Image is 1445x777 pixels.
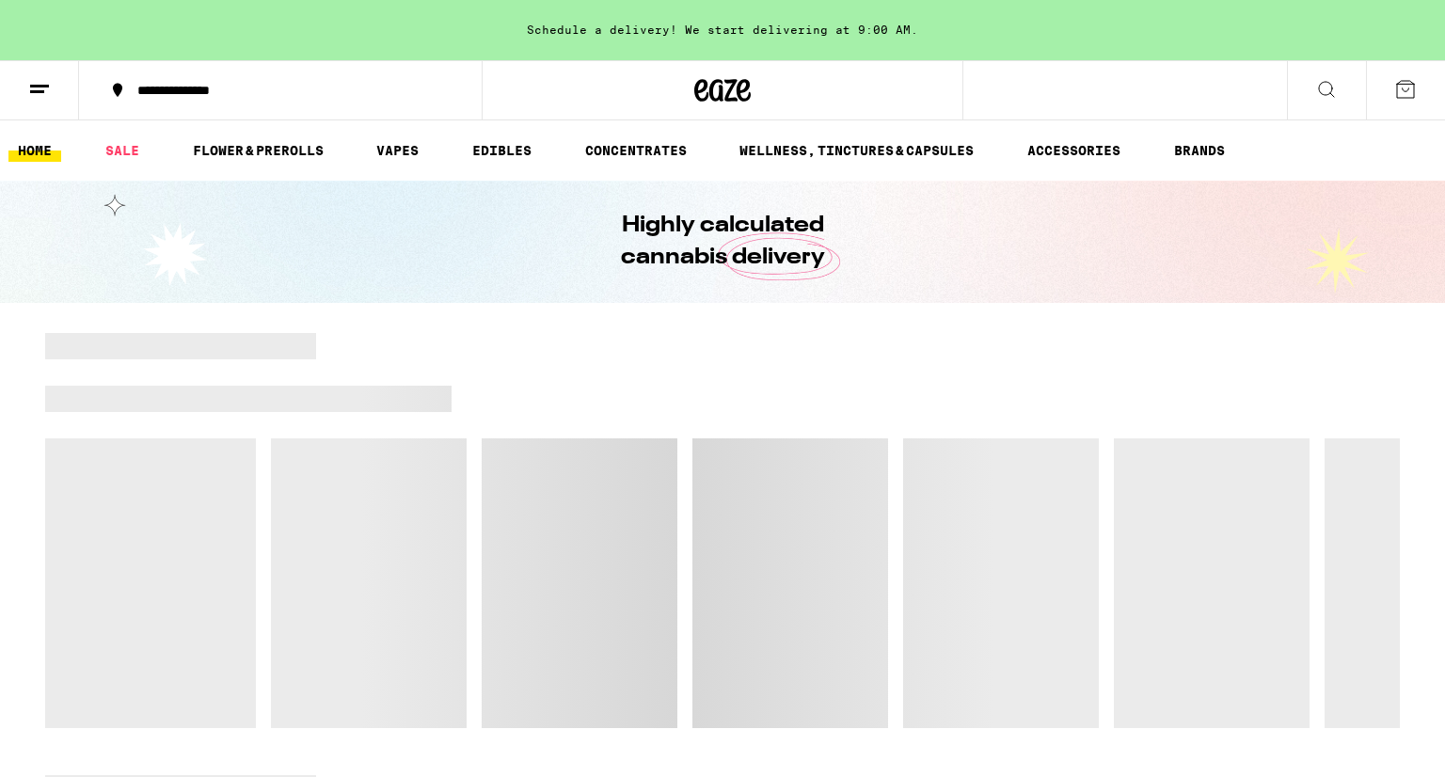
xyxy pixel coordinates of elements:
[1165,139,1234,162] a: BRANDS
[730,139,983,162] a: WELLNESS, TINCTURES & CAPSULES
[576,139,696,162] a: CONCENTRATES
[367,139,428,162] a: VAPES
[183,139,333,162] a: FLOWER & PREROLLS
[1018,139,1130,162] a: ACCESSORIES
[567,210,878,274] h1: Highly calculated cannabis delivery
[96,139,149,162] a: SALE
[463,139,541,162] a: EDIBLES
[8,139,61,162] a: HOME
